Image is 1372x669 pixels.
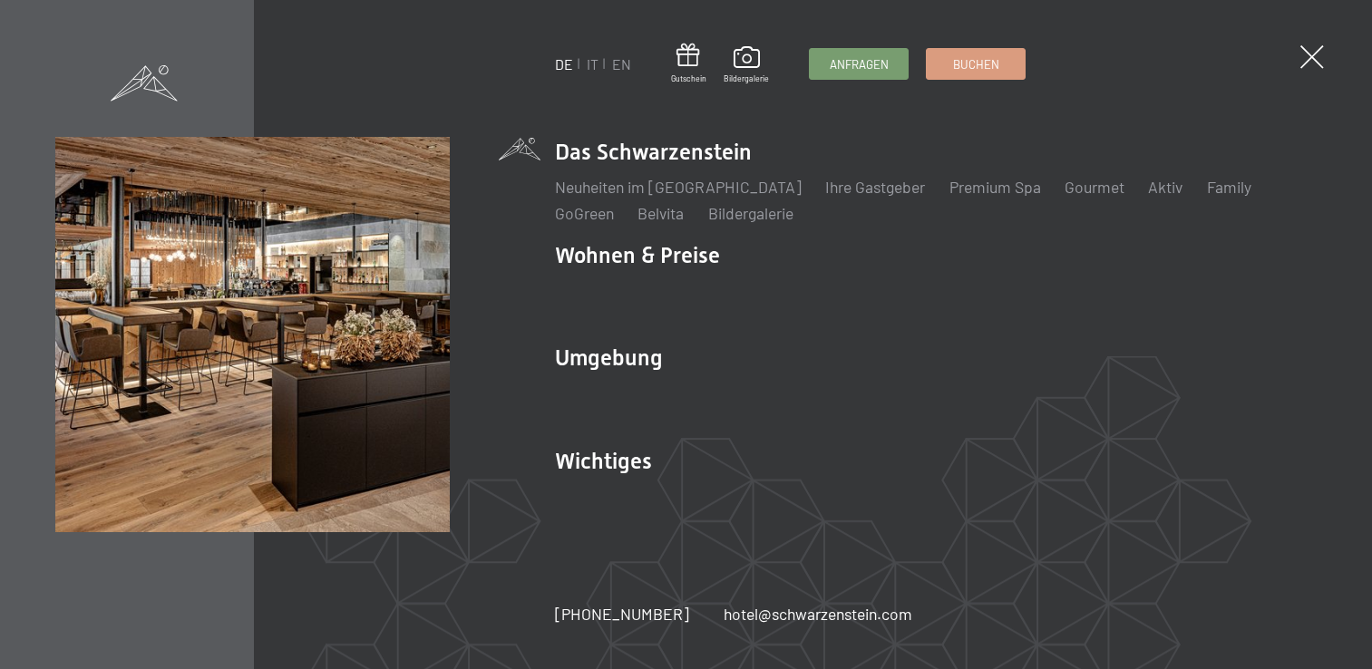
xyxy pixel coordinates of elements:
[612,55,631,73] a: EN
[724,603,912,625] a: hotel@schwarzenstein.com
[555,604,689,624] span: [PHONE_NUMBER]
[637,203,684,223] a: Belvita
[825,177,925,197] a: Ihre Gastgeber
[1207,177,1251,197] a: Family
[708,203,793,223] a: Bildergalerie
[555,603,689,625] a: [PHONE_NUMBER]
[671,44,706,84] a: Gutschein
[555,203,614,223] a: GoGreen
[830,56,889,73] span: Anfragen
[555,55,573,73] a: DE
[949,177,1041,197] a: Premium Spa
[810,49,908,79] a: Anfragen
[724,46,769,84] a: Bildergalerie
[927,49,1025,79] a: Buchen
[555,177,802,197] a: Neuheiten im [GEOGRAPHIC_DATA]
[724,73,769,84] span: Bildergalerie
[1065,177,1124,197] a: Gourmet
[671,73,706,84] span: Gutschein
[587,55,598,73] a: IT
[1148,177,1182,197] a: Aktiv
[953,56,999,73] span: Buchen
